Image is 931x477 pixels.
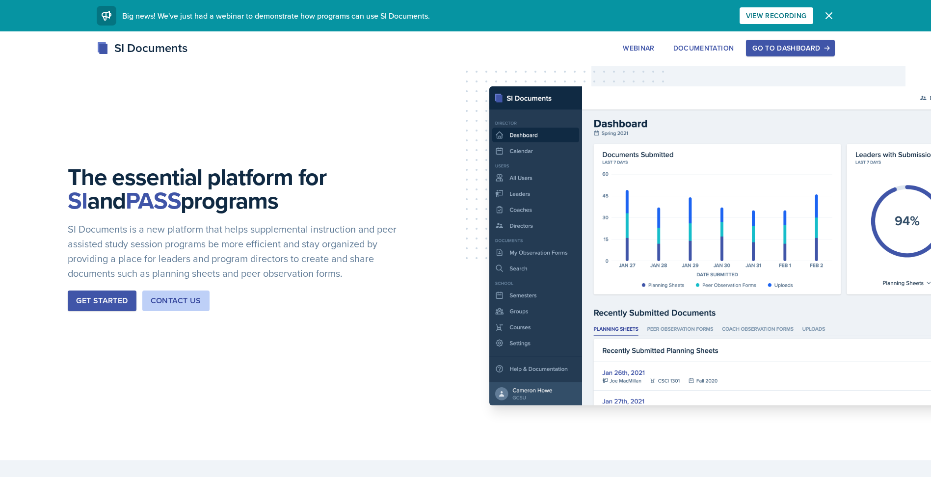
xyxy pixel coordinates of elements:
button: Go to Dashboard [746,40,834,56]
div: Contact Us [151,295,201,307]
div: Get Started [76,295,128,307]
div: SI Documents [97,39,187,57]
button: View Recording [740,7,813,24]
button: Documentation [667,40,741,56]
button: Get Started [68,291,136,311]
span: Big news! We've just had a webinar to demonstrate how programs can use SI Documents. [122,10,430,21]
div: Go to Dashboard [752,44,828,52]
div: View Recording [746,12,807,20]
div: Webinar [623,44,654,52]
button: Webinar [616,40,661,56]
button: Contact Us [142,291,210,311]
div: Documentation [673,44,734,52]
